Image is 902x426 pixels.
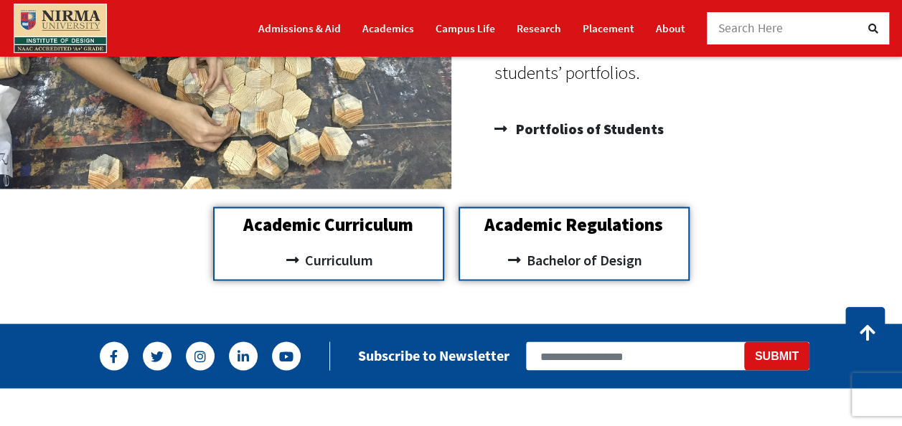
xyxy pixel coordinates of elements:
a: Admissions & Aid [258,16,341,41]
span: Portfolios of Students [512,114,664,143]
span: Search Here [718,20,784,36]
a: Placement [583,16,634,41]
a: Bachelor of Design [467,247,681,272]
a: Curriculum [222,247,436,272]
a: About [656,16,685,41]
h2: Academic Regulations [467,215,681,233]
a: Portfolios of Students [494,114,888,143]
h2: Academic Curriculum [222,215,436,233]
h2: Subscribe to Newsletter [358,346,509,364]
button: Submit [744,341,809,370]
span: Curriculum [301,247,373,272]
img: main_logo [14,4,107,53]
a: Academics [362,16,414,41]
a: Research [517,16,561,41]
a: Campus Life [436,16,495,41]
span: Bachelor of Design [523,247,642,272]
